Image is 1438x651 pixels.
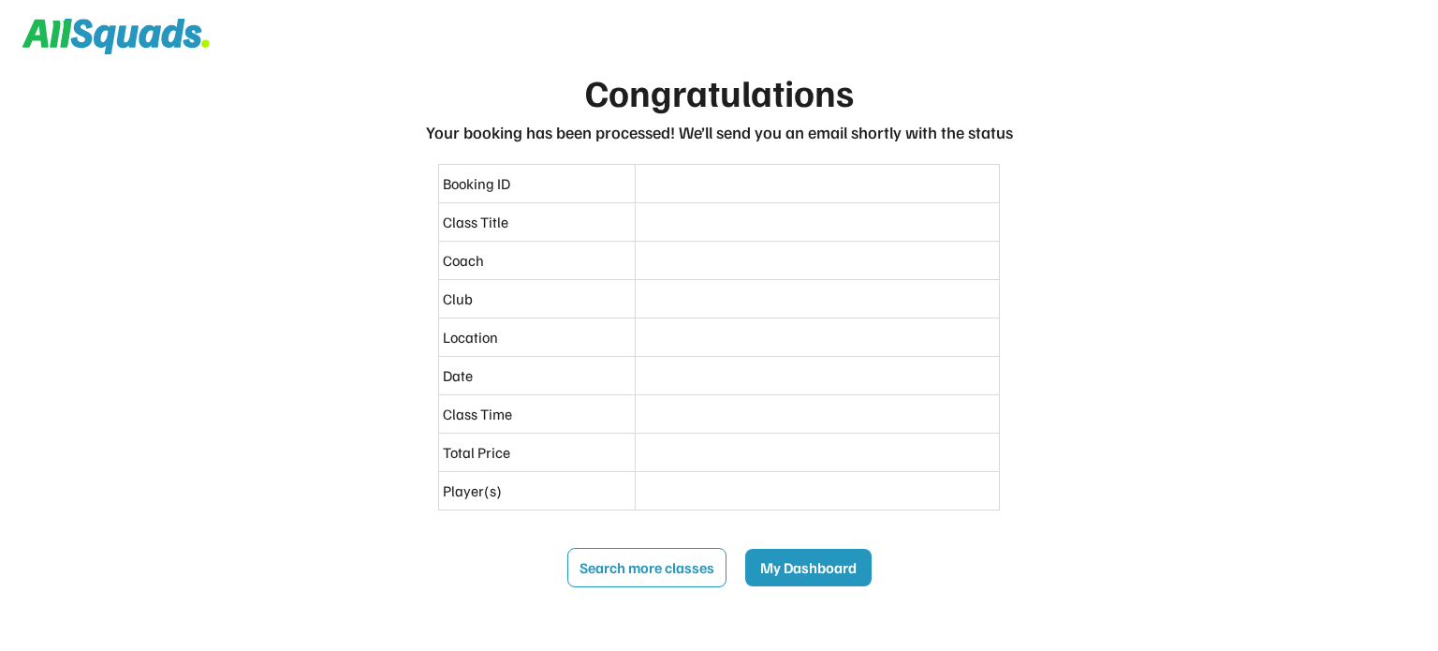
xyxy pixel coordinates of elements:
[567,548,726,587] button: Search more classes
[443,288,631,310] div: Club
[426,120,1013,145] div: Your booking has been processed! We’ll send you an email shortly with the status
[443,249,631,272] div: Coach
[443,403,631,425] div: Class Time
[443,364,631,387] div: Date
[443,211,631,233] div: Class Title
[443,441,631,464] div: Total Price
[745,549,872,586] button: My Dashboard
[443,326,631,348] div: Location
[585,64,854,120] div: Congratulations
[443,172,631,195] div: Booking ID
[443,480,631,502] div: Player(s)
[22,19,210,54] img: Squad%20Logo.svg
